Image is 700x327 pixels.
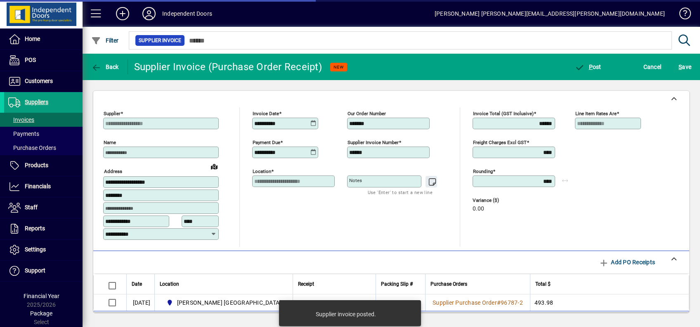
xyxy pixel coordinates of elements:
[25,99,48,105] span: Suppliers
[679,64,682,70] span: S
[132,280,142,289] span: Date
[316,310,376,318] div: Supplier invoice posted.
[535,280,679,289] div: Total $
[208,160,221,173] a: View on map
[104,111,121,116] mat-label: Supplier
[4,239,83,260] a: Settings
[381,280,413,289] span: Packing Slip #
[435,7,665,20] div: [PERSON_NAME] [PERSON_NAME][EMAIL_ADDRESS][PERSON_NAME][DOMAIN_NAME]
[134,60,322,73] div: Supplier Invoice (Purchase Order Receipt)
[348,140,399,145] mat-label: Supplier invoice number
[430,298,526,307] a: Supplier Purchase Order#96787-2
[91,64,119,70] span: Back
[4,155,83,176] a: Products
[4,176,83,197] a: Financials
[25,246,46,253] span: Settings
[4,197,83,218] a: Staff
[298,280,371,289] div: Receipt
[473,168,493,174] mat-label: Rounding
[333,64,344,70] span: NEW
[641,59,664,74] button: Cancel
[25,162,48,168] span: Products
[473,111,534,116] mat-label: Invoice Total (GST inclusive)
[596,255,658,270] button: Add PO Receipts
[497,299,501,306] span: #
[4,50,83,71] a: POS
[643,60,662,73] span: Cancel
[349,178,362,183] mat-label: Notes
[109,6,136,21] button: Add
[25,183,51,190] span: Financials
[4,71,83,92] a: Customers
[575,111,617,116] mat-label: Line item rates are
[4,29,83,50] a: Home
[30,310,52,317] span: Package
[8,145,56,151] span: Purchase Orders
[575,64,601,70] span: ost
[104,140,116,145] mat-label: Name
[253,111,279,116] mat-label: Invoice date
[163,298,284,308] span: Cromwell Central Otago
[530,294,689,311] td: 493.98
[136,6,162,21] button: Profile
[4,141,83,155] a: Purchase Orders
[25,36,40,42] span: Home
[253,168,271,174] mat-label: Location
[368,187,433,197] mat-hint: Use 'Enter' to start a new line
[679,60,691,73] span: ave
[177,299,281,307] span: [PERSON_NAME] [GEOGRAPHIC_DATA]
[8,116,34,123] span: Invoices
[430,280,467,289] span: Purchase Orders
[24,293,59,299] span: Financial Year
[535,280,551,289] span: Total $
[25,267,45,274] span: Support
[673,2,690,28] a: Knowledge Base
[298,280,314,289] span: Receipt
[132,280,149,289] div: Date
[139,36,181,45] span: Supplier Invoice
[473,140,527,145] mat-label: Freight charges excl GST
[25,78,53,84] span: Customers
[89,33,121,48] button: Filter
[162,7,212,20] div: Independent Doors
[501,299,523,306] span: 96787-2
[253,140,280,145] mat-label: Payment due
[676,59,693,74] button: Save
[91,37,119,44] span: Filter
[83,59,128,74] app-page-header-button: Back
[133,299,151,307] span: [DATE]
[473,206,484,212] span: 0.00
[25,57,36,63] span: POS
[473,198,522,203] span: Variance ($)
[25,225,45,232] span: Reports
[160,280,179,289] span: Location
[381,280,420,289] div: Packing Slip #
[433,299,497,306] span: Supplier Purchase Order
[376,294,425,311] td: 123640
[589,64,593,70] span: P
[348,111,386,116] mat-label: Our order number
[572,59,603,74] button: Post
[89,59,121,74] button: Back
[8,130,39,137] span: Payments
[4,127,83,141] a: Payments
[4,218,83,239] a: Reports
[599,256,655,269] span: Add PO Receipts
[4,113,83,127] a: Invoices
[25,204,38,211] span: Staff
[4,261,83,281] a: Support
